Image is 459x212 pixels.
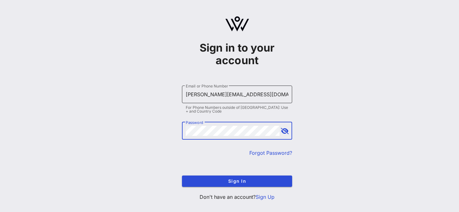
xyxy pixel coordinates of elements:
span: Sign In [187,178,287,184]
div: For Phone Numbers outside of [GEOGRAPHIC_DATA]: Use + and Country Code [186,106,288,113]
a: Sign Up [256,194,275,200]
p: Don't have an account? [182,193,292,201]
img: logo.svg [225,16,249,31]
h1: Sign in to your account [182,42,292,67]
a: Forgot Password? [249,150,292,156]
button: append icon [281,128,289,134]
button: Sign In [182,176,292,187]
label: Email or Phone Number [186,84,228,88]
label: Password [186,120,203,125]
